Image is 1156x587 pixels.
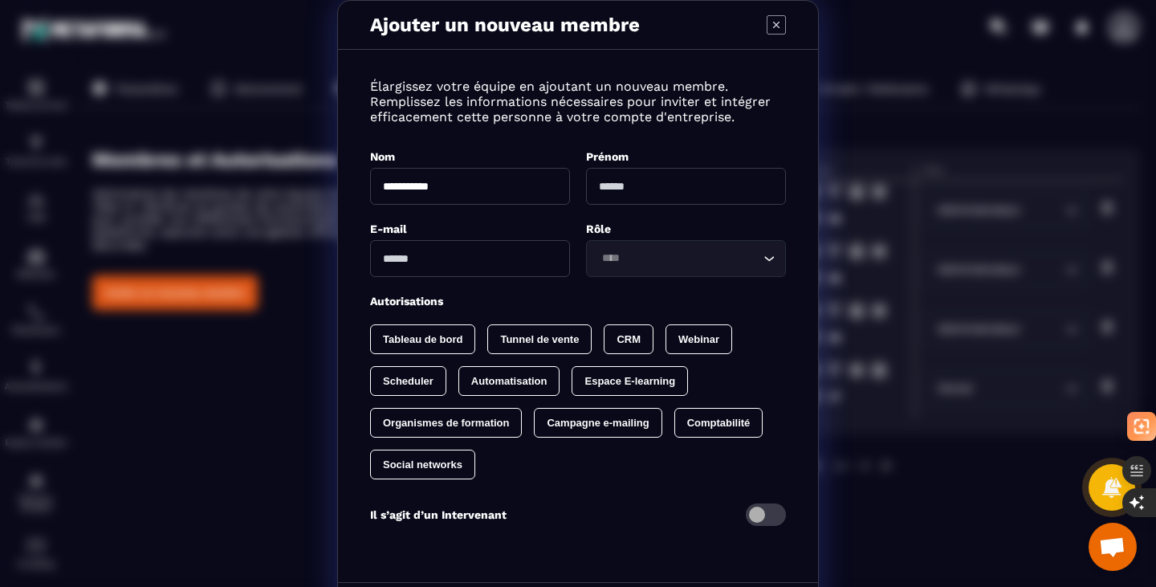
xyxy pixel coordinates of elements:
[586,150,629,163] label: Prénom
[624,333,648,345] p: CRM
[472,375,552,387] p: Automatisation
[370,79,786,124] p: Élargissez votre équipe en ajoutant un nouveau membre. Remplissez les informations nécessaires po...
[383,417,513,429] p: Organismes de formation
[686,333,727,345] p: Webinar
[503,333,586,345] p: Tunnel de vente
[586,240,786,277] div: Search for option
[596,250,759,267] input: Search for option
[383,459,466,471] p: Social networks
[694,417,761,429] p: Comptabilité
[1089,523,1137,571] a: Ouvrir le chat
[383,375,434,387] p: Scheduler
[551,417,656,429] p: Campagne e-mailing
[370,222,407,235] label: E-mail
[370,508,507,521] p: Il s’agit d’un Intervenant
[370,295,443,308] label: Autorisations
[370,150,395,163] label: Nom
[370,14,640,36] p: Ajouter un nouveau membre
[586,222,611,235] label: Rôle
[590,375,682,387] p: Espace E-learning
[383,333,465,345] p: Tableau de bord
